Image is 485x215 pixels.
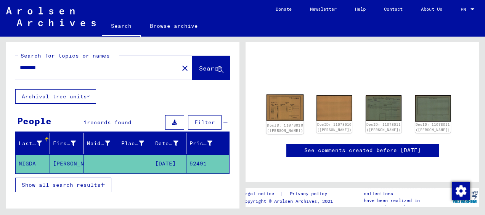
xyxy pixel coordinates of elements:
p: Copyright © Arolsen Archives, 2021 [242,198,336,205]
mat-cell: [DATE] [152,154,186,173]
a: Browse archive [141,17,207,35]
span: Search [199,64,222,72]
span: records found [87,119,132,126]
a: See comments created before [DATE] [304,146,421,154]
mat-cell: [PERSON_NAME] [50,154,84,173]
mat-icon: close [180,64,190,73]
div: Maiden Name [87,140,110,148]
mat-label: Search for topics or names [21,52,110,59]
div: Place of Birth [121,140,145,148]
img: 001.jpg [366,95,401,121]
div: Prisoner # [190,137,222,149]
span: Filter [194,119,215,126]
button: Clear [177,60,193,75]
mat-cell: MIGDA [16,154,50,173]
img: Change consent [452,182,470,200]
span: EN [461,7,469,12]
p: have been realized in partnership with [364,197,450,211]
a: DocID: 11078010 ([PERSON_NAME]) [267,123,303,133]
div: | [242,190,336,198]
mat-header-cell: Maiden Name [84,133,118,154]
span: 1 [84,119,87,126]
div: Place of Birth [121,137,154,149]
div: Change consent [451,181,470,200]
div: Last Name [19,140,42,148]
div: Last Name [19,137,51,149]
div: First Name [53,137,86,149]
span: Show all search results [22,181,101,188]
mat-header-cell: Date of Birth [152,133,186,154]
a: Search [102,17,141,37]
a: DocID: 11078010 ([PERSON_NAME]) [317,122,352,132]
mat-header-cell: Last Name [16,133,50,154]
button: Archival tree units [15,89,96,104]
img: 002.jpg [415,95,451,121]
p: The Arolsen Archives online collections [364,183,450,197]
a: Legal notice [242,190,280,198]
mat-header-cell: Prisoner # [186,133,230,154]
div: Date of Birth [155,140,178,148]
div: Prisoner # [190,140,213,148]
button: Filter [188,115,222,130]
div: People [17,114,51,128]
mat-cell: 52491 [186,154,230,173]
img: 001.jpg [267,95,304,121]
a: Privacy policy [284,190,336,198]
mat-header-cell: Place of Birth [118,133,153,154]
img: yv_logo.png [451,188,479,207]
a: DocID: 11078011 ([PERSON_NAME]) [416,122,450,132]
img: 002.jpg [316,95,352,121]
button: Search [193,56,230,80]
mat-header-cell: First Name [50,133,84,154]
div: Date of Birth [155,137,188,149]
div: First Name [53,140,76,148]
div: Maiden Name [87,137,120,149]
a: DocID: 11078011 ([PERSON_NAME]) [366,122,401,132]
img: Arolsen_neg.svg [6,7,96,26]
button: Show all search results [15,178,111,192]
